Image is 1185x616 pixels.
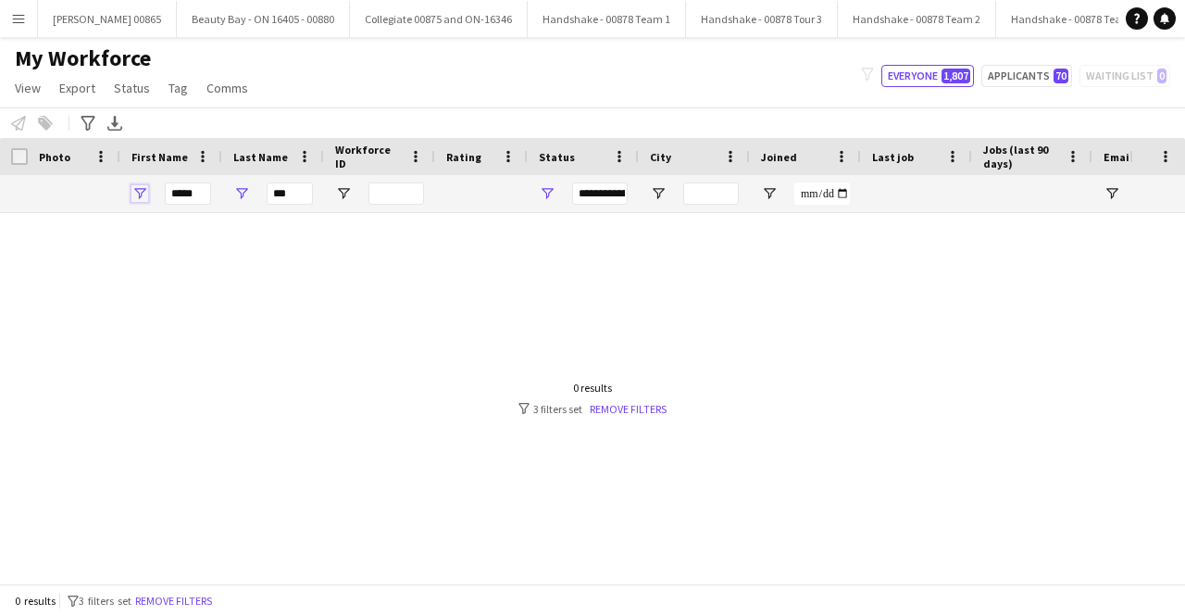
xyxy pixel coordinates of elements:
span: Status [114,80,150,96]
app-action-btn: Advanced filters [77,112,99,134]
app-action-btn: Export XLSX [104,112,126,134]
input: City Filter Input [683,182,739,205]
button: Beauty Bay - ON 16405 - 00880 [177,1,350,37]
span: Photo [39,150,70,164]
span: Workforce ID [335,143,402,170]
span: 1,807 [942,69,970,83]
button: Open Filter Menu [233,185,250,202]
input: Workforce ID Filter Input [368,182,424,205]
a: Comms [199,76,256,100]
span: Tag [168,80,188,96]
button: Collegiate 00875 and ON-16346 [350,1,528,37]
a: Tag [161,76,195,100]
span: City [650,150,671,164]
button: Everyone1,807 [881,65,974,87]
button: Open Filter Menu [1104,185,1120,202]
input: First Name Filter Input [165,182,211,205]
input: Joined Filter Input [794,182,850,205]
button: Open Filter Menu [539,185,555,202]
input: Last Name Filter Input [267,182,313,205]
span: Export [59,80,95,96]
button: [PERSON_NAME] 00865 [38,1,177,37]
span: 3 filters set [79,594,131,608]
button: Open Filter Menu [335,185,352,202]
a: Export [52,76,103,100]
span: Rating [446,150,481,164]
button: Open Filter Menu [761,185,778,202]
span: First Name [131,150,188,164]
span: View [15,80,41,96]
a: Remove filters [590,402,667,416]
button: Applicants70 [981,65,1072,87]
span: Joined [761,150,797,164]
button: Open Filter Menu [650,185,667,202]
span: My Workforce [15,44,151,72]
button: Handshake - 00878 Team 4 [996,1,1154,37]
button: Handshake - 00878 Tour 3 [686,1,838,37]
div: 0 results [518,381,667,395]
div: 3 filters set [518,402,667,416]
span: Last Name [233,150,288,164]
span: Status [539,150,575,164]
span: Comms [206,80,248,96]
span: Jobs (last 90 days) [983,143,1059,170]
a: Status [106,76,157,100]
button: Remove filters [131,591,216,611]
span: Last job [872,150,914,164]
button: Open Filter Menu [131,185,148,202]
span: 70 [1054,69,1068,83]
span: Email [1104,150,1133,164]
input: Column with Header Selection [11,148,28,165]
button: Handshake - 00878 Team 2 [838,1,996,37]
button: Handshake - 00878 Team 1 [528,1,686,37]
a: View [7,76,48,100]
